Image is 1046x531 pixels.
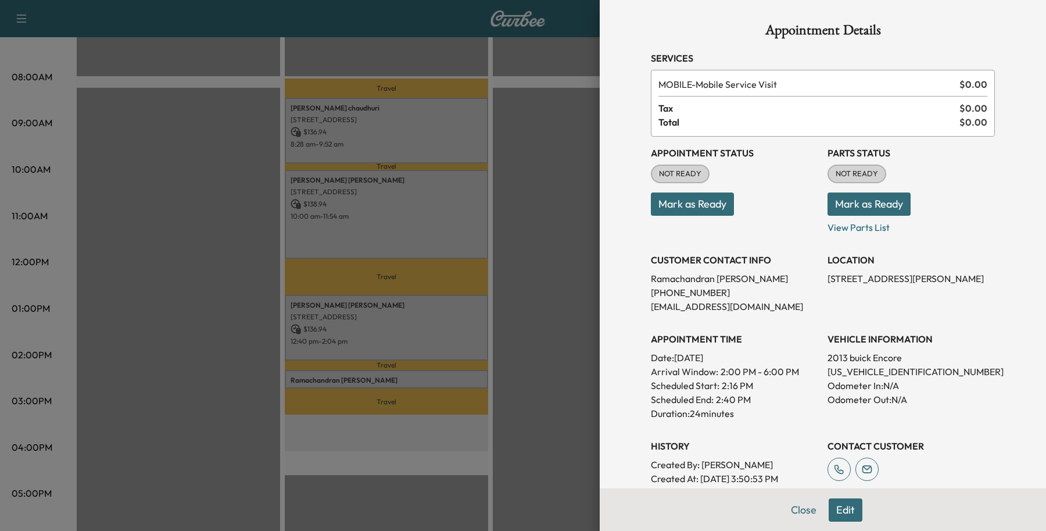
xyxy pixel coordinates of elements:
span: NOT READY [829,168,885,180]
p: Created By : [PERSON_NAME] [651,458,818,472]
span: Tax [658,101,959,115]
p: Odometer In: N/A [828,379,995,393]
p: 2:40 PM [716,393,751,407]
button: Close [783,498,824,522]
p: Scheduled End: [651,393,714,407]
h3: Parts Status [828,146,995,160]
span: $ 0.00 [959,101,987,115]
h3: VEHICLE INFORMATION [828,332,995,346]
h3: Appointment Status [651,146,818,160]
p: [EMAIL_ADDRESS][DOMAIN_NAME] [651,300,818,313]
p: Scheduled Start: [651,379,719,393]
button: Mark as Ready [828,193,911,216]
h3: CONTACT CUSTOMER [828,439,995,453]
h3: LOCATION [828,253,995,267]
span: Total [658,115,959,129]
span: Mobile Service Visit [658,77,955,91]
p: Created At : [DATE] 3:50:53 PM [651,472,818,486]
p: Ramachandran [PERSON_NAME] [651,272,818,286]
p: 2013 buick Encore [828,351,995,365]
span: $ 0.00 [959,115,987,129]
span: 2:00 PM - 6:00 PM [721,365,799,379]
p: Odometer Out: N/A [828,393,995,407]
h1: Appointment Details [651,23,995,42]
p: Arrival Window: [651,365,818,379]
p: [STREET_ADDRESS][PERSON_NAME] [828,272,995,286]
p: View Parts List [828,216,995,234]
h3: Services [651,51,995,65]
h3: APPOINTMENT TIME [651,332,818,346]
button: Mark as Ready [651,193,734,216]
h3: History [651,439,818,453]
span: NOT READY [652,168,708,180]
p: [PHONE_NUMBER] [651,286,818,300]
p: Date: [DATE] [651,351,818,365]
p: [US_VEHICLE_IDENTIFICATION_NUMBER] [828,365,995,379]
button: Edit [829,498,862,522]
p: Duration: 24 minutes [651,407,818,420]
p: 2:16 PM [722,379,753,393]
h3: CUSTOMER CONTACT INFO [651,253,818,267]
span: $ 0.00 [959,77,987,91]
